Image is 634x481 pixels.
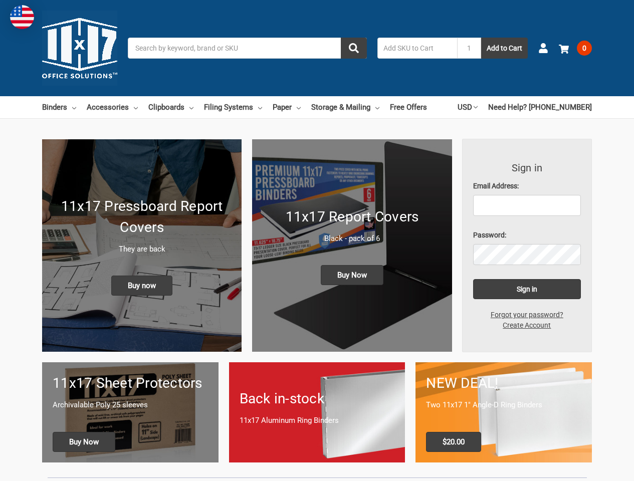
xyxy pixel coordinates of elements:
[390,96,427,118] a: Free Offers
[551,454,634,481] iframe: Google Customer Reviews
[53,399,208,411] p: Archivalable Poly 25 sleeves
[229,362,405,462] a: Back in-stock 11x17 Aluminum Ring Binders
[263,206,441,227] h1: 11x17 Report Covers
[311,96,379,118] a: Storage & Mailing
[42,96,76,118] a: Binders
[42,11,117,86] img: 11x17.com
[497,320,556,331] a: Create Account
[128,38,367,59] input: Search by keyword, brand or SKU
[111,276,172,296] span: Buy now
[53,196,231,238] h1: 11x17 Pressboard Report Covers
[87,96,138,118] a: Accessories
[148,96,193,118] a: Clipboards
[426,432,481,452] span: $20.00
[488,96,592,118] a: Need Help? [PHONE_NUMBER]
[273,96,301,118] a: Paper
[240,415,395,426] p: 11x17 Aluminum Ring Binders
[377,38,457,59] input: Add SKU to Cart
[252,139,452,352] a: 11x17 Report Covers 11x17 Report Covers Black - pack of 6 Buy Now
[473,160,581,175] h3: Sign in
[53,432,115,452] span: Buy Now
[481,38,528,59] button: Add to Cart
[42,139,242,352] a: New 11x17 Pressboard Binders 11x17 Pressboard Report Covers They are back Buy now
[42,139,242,352] img: New 11x17 Pressboard Binders
[473,279,581,299] input: Sign in
[426,399,581,411] p: Two 11x17 1" Angle-D Ring Binders
[321,265,383,285] span: Buy Now
[415,362,592,462] a: 11x17 Binder 2-pack only $20.00 NEW DEAL! Two 11x17 1" Angle-D Ring Binders $20.00
[458,96,478,118] a: USD
[53,244,231,255] p: They are back
[204,96,262,118] a: Filing Systems
[473,181,581,191] label: Email Address:
[577,41,592,56] span: 0
[10,5,34,29] img: duty and tax information for United States
[53,373,208,394] h1: 11x17 Sheet Protectors
[240,388,395,409] h1: Back in-stock
[485,310,569,320] a: Forgot your password?
[42,362,219,462] a: 11x17 sheet protectors 11x17 Sheet Protectors Archivalable Poly 25 sleeves Buy Now
[473,230,581,241] label: Password:
[263,233,441,245] p: Black - pack of 6
[559,35,592,61] a: 0
[252,139,452,352] img: 11x17 Report Covers
[426,373,581,394] h1: NEW DEAL!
